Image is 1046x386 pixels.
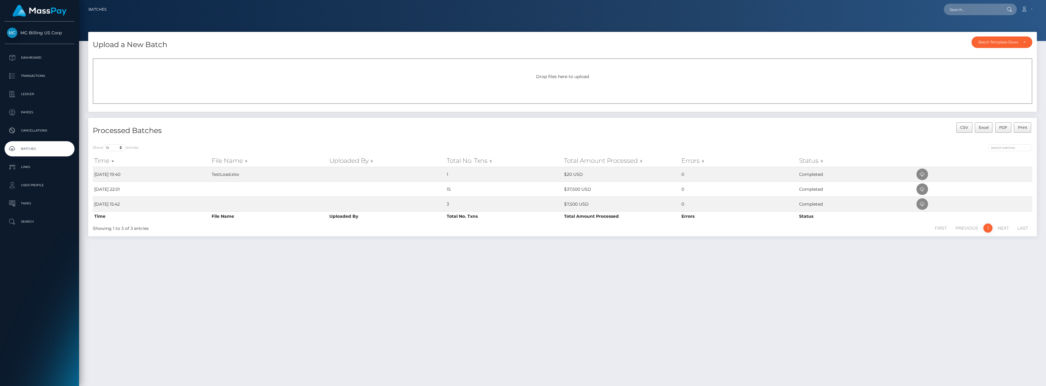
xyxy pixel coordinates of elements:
[680,196,797,211] td: 0
[210,211,327,221] th: File Name
[7,126,72,135] p: Cancellations
[93,196,210,211] td: [DATE] 15:42
[445,182,563,196] td: 15
[563,155,680,167] th: Total Amount Processed: activate to sort column ascending
[956,122,972,133] button: CSV
[5,178,74,193] a: User Profile
[328,211,445,221] th: Uploaded By
[88,3,106,16] a: Batches
[979,125,989,130] span: Excel
[7,181,72,190] p: User Profile
[563,196,680,211] td: $7,500 USD
[93,223,479,232] div: Showing 1 to 3 of 3 entries
[536,74,589,79] span: Drop files here to upload
[103,144,126,151] select: Showentries
[93,211,210,221] th: Time
[563,167,680,182] td: $20 USD
[5,196,74,211] a: Taxes
[7,199,72,208] p: Taxes
[960,125,968,130] span: CSV
[563,182,680,196] td: $37,500 USD
[93,39,167,50] h4: Upload a New Batch
[1014,122,1031,133] button: Print
[7,108,72,117] p: Payees
[5,50,74,65] a: Dashboard
[210,167,327,182] td: TestLoad.xlsx
[798,211,915,221] th: Status
[5,123,74,138] a: Cancellations
[5,159,74,175] a: Links
[999,125,1007,130] span: PDF
[7,144,72,153] p: Batches
[5,141,74,156] a: Batches
[798,196,915,211] td: Completed
[210,155,327,167] th: File Name: activate to sort column ascending
[93,182,210,196] td: [DATE] 22:01
[328,155,445,167] th: Uploaded By: activate to sort column ascending
[972,36,1032,48] button: Batch Template Download
[680,211,797,221] th: Errors
[5,30,74,36] span: MG Billing US Corp
[445,196,563,211] td: 3
[983,224,992,233] a: 1
[1018,125,1027,130] span: Print
[93,144,138,151] label: Show entries
[93,155,210,167] th: Time: activate to sort column ascending
[12,5,67,17] img: MassPay Logo
[445,155,563,167] th: Total No. Txns: activate to sort column ascending
[7,217,72,226] p: Search
[445,211,563,221] th: Total No. Txns
[680,167,797,182] td: 0
[680,155,797,167] th: Errors: activate to sort column ascending
[798,167,915,182] td: Completed
[5,214,74,229] a: Search
[7,28,17,38] img: MG Billing US Corp
[798,155,915,167] th: Status: activate to sort column ascending
[93,167,210,182] td: [DATE] 19:40
[445,167,563,182] td: 1
[563,211,680,221] th: Total Amount Processed
[5,87,74,102] a: Ledger
[7,162,72,172] p: Links
[7,53,72,62] p: Dashboard
[5,105,74,120] a: Payees
[93,125,558,136] h4: Processed Batches
[978,40,1018,45] div: Batch Template Download
[798,182,915,196] td: Completed
[975,122,993,133] button: Excel
[995,122,1012,133] button: PDF
[7,71,72,80] p: Transactions
[7,90,72,99] p: Ledger
[680,182,797,196] td: 0
[988,144,1032,151] input: Search batches
[5,68,74,84] a: Transactions
[944,4,1001,15] input: Search...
